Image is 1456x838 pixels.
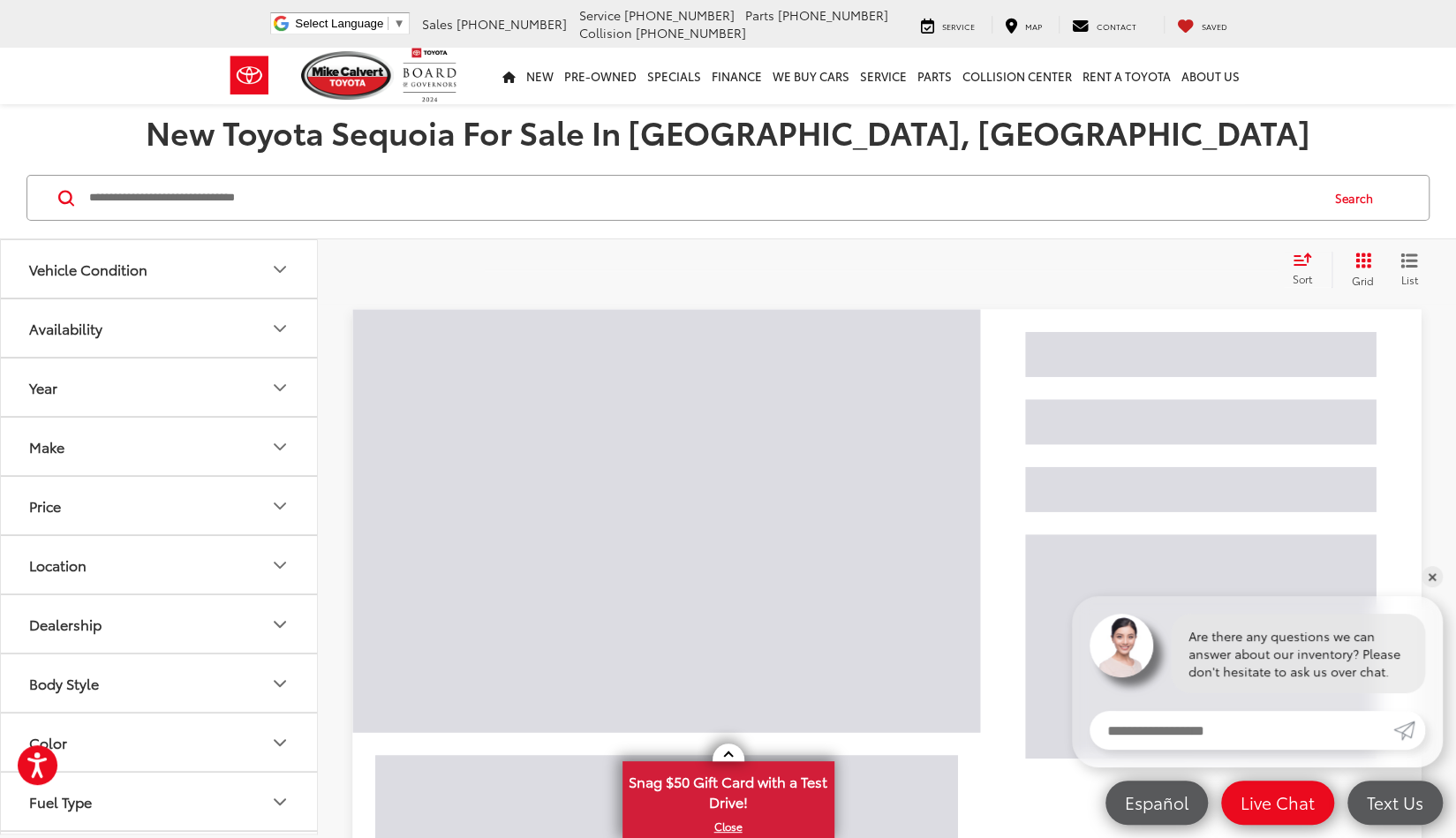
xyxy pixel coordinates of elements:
[1358,791,1432,813] span: Text Us
[1400,272,1418,287] span: List
[29,793,92,810] div: Fuel Type
[87,177,1318,219] input: Search by Make, Model, or Keyword
[295,17,383,30] span: Select Language
[1171,614,1425,693] div: Are there any questions we can answer about our inventory? Please don't hesitate to ask us over c...
[388,17,389,30] span: ​
[29,438,64,455] div: Make
[778,6,888,24] span: [PHONE_NUMBER]
[269,732,290,753] div: Color
[1347,781,1443,825] a: Text Us
[301,51,395,100] img: Mike Calvert Toyota
[29,556,87,573] div: Location
[1,240,319,298] button: Vehicle ConditionVehicle Condition
[1,536,319,593] button: LocationLocation
[912,48,957,104] a: Parts
[908,16,988,34] a: Service
[1393,711,1425,750] a: Submit
[216,47,283,104] img: Toyota
[624,763,833,817] span: Snag $50 Gift Card with a Test Drive!
[1,654,319,712] button: Body StyleBody Style
[1105,781,1208,825] a: Español
[1232,791,1324,813] span: Live Chat
[456,15,567,33] span: [PHONE_NUMBER]
[269,436,290,457] div: Make
[1,773,319,830] button: Fuel TypeFuel Type
[1090,614,1153,677] img: Agent profile photo
[1,299,319,357] button: AvailabilityAvailability
[29,379,57,396] div: Year
[269,555,290,576] div: Location
[1116,791,1197,813] span: Español
[1318,176,1399,220] button: Search
[624,6,735,24] span: [PHONE_NUMBER]
[1202,20,1227,32] span: Saved
[855,48,912,104] a: Service
[29,615,102,632] div: Dealership
[29,320,102,336] div: Availability
[767,48,855,104] a: WE BUY CARS
[1352,273,1374,288] span: Grid
[29,675,99,691] div: Body Style
[269,614,290,635] div: Dealership
[1077,48,1176,104] a: Rent a Toyota
[706,48,767,104] a: Finance
[1176,48,1245,104] a: About Us
[745,6,774,24] span: Parts
[1025,20,1042,32] span: Map
[1,359,319,416] button: YearYear
[269,259,290,280] div: Vehicle Condition
[269,495,290,517] div: Price
[1059,16,1150,34] a: Contact
[269,377,290,398] div: Year
[29,497,61,514] div: Price
[269,318,290,339] div: Availability
[269,791,290,812] div: Fuel Type
[29,734,67,751] div: Color
[579,24,632,42] span: Collision
[642,48,706,104] a: Specials
[1097,20,1136,32] span: Contact
[29,260,147,277] div: Vehicle Condition
[942,20,975,32] span: Service
[579,6,621,24] span: Service
[957,48,1077,104] a: Collision Center
[559,48,642,104] a: Pre-Owned
[497,48,521,104] a: Home
[1,713,319,771] button: ColorColor
[1293,271,1312,286] span: Sort
[1332,252,1387,287] button: Grid View
[269,673,290,694] div: Body Style
[1284,252,1332,287] button: Select sort value
[1,477,319,534] button: PricePrice
[1090,711,1393,750] input: Enter your message
[1221,781,1334,825] a: Live Chat
[1,418,319,475] button: MakeMake
[1387,252,1431,287] button: List View
[521,48,559,104] a: New
[1164,16,1241,34] a: My Saved Vehicles
[422,15,453,33] span: Sales
[636,24,746,42] span: [PHONE_NUMBER]
[1,595,319,653] button: DealershipDealership
[393,17,404,30] span: ▼
[992,16,1055,34] a: Map
[295,17,404,30] a: Select Language​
